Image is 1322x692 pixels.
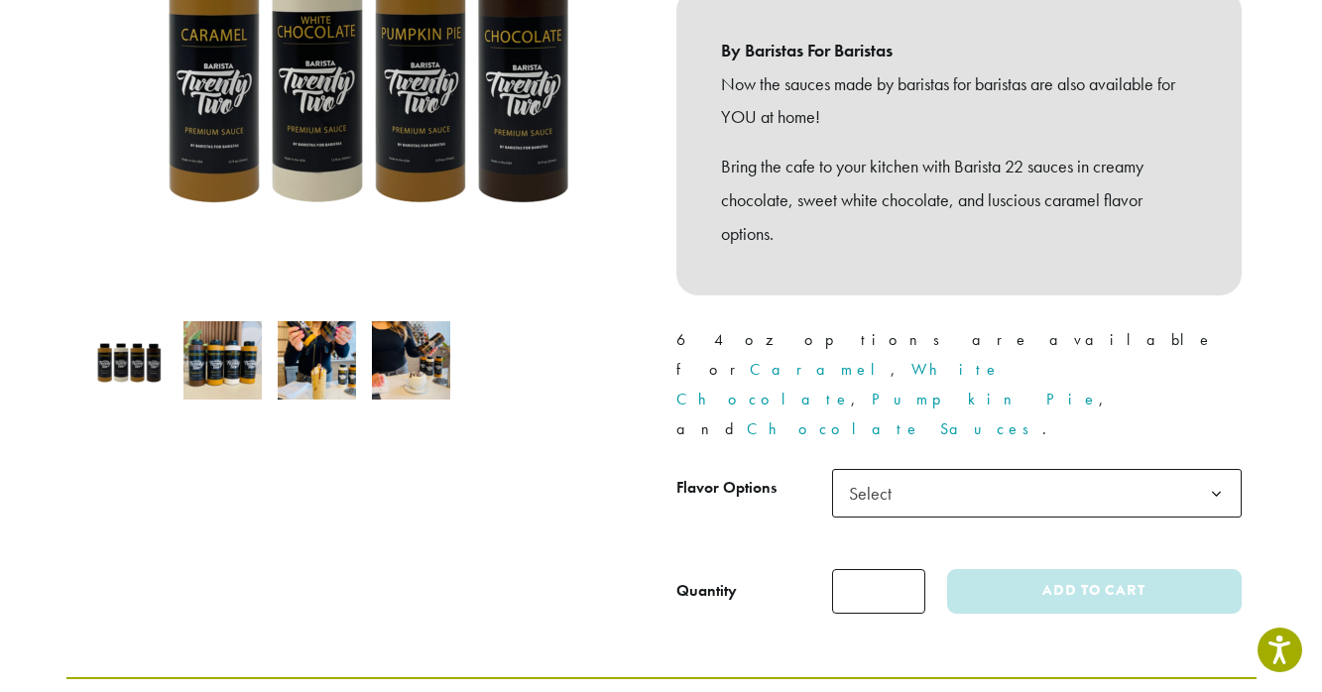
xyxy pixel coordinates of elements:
[372,321,450,400] img: Barista 22 Premium Sauces (12 oz.) - Image 4
[676,579,737,603] div: Quantity
[676,325,1242,444] p: 64 oz options are available for , , , and .
[832,469,1242,518] span: Select
[721,67,1197,135] p: Now the sauces made by baristas for baristas are also available for YOU at home!
[832,569,925,614] input: Product quantity
[676,359,1001,409] a: White Chocolate
[183,321,262,400] img: B22 12 oz sauces line up
[721,34,1197,67] b: By Baristas For Baristas
[750,359,891,380] a: Caramel
[872,389,1099,409] a: Pumpkin Pie
[89,321,168,400] img: Barista 22 12 oz Sauces - All Flavors
[841,474,911,513] span: Select
[947,569,1241,614] button: Add to cart
[721,150,1197,250] p: Bring the cafe to your kitchen with Barista 22 sauces in creamy chocolate, sweet white chocolate,...
[676,474,832,503] label: Flavor Options
[278,321,356,400] img: Barista 22 Premium Sauces (12 oz.) - Image 3
[747,418,1042,439] a: Chocolate Sauces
